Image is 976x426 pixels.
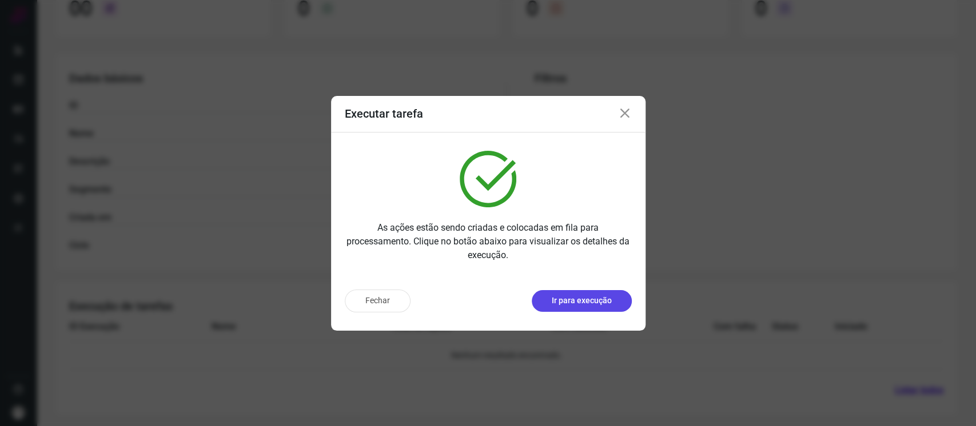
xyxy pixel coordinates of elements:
p: Ir para execução [552,295,612,307]
img: verified.svg [460,151,516,207]
h3: Executar tarefa [345,107,423,120]
button: Ir para execução [532,290,632,312]
p: As ações estão sendo criadas e colocadas em fila para processamento. Clique no botão abaixo para ... [345,221,632,262]
button: Fechar [345,290,411,312]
